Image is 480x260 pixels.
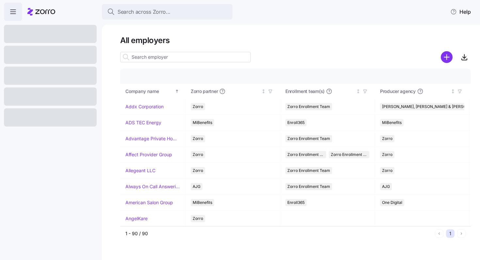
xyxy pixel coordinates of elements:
[193,183,200,190] span: AJG
[193,199,212,206] span: MiBenefits
[125,151,172,158] a: Affect Provider Group
[193,103,203,110] span: Zorro
[125,88,174,95] div: Company name
[193,215,203,222] span: Zorro
[120,84,185,99] th: Company nameSorted ascending
[382,151,392,158] span: Zorro
[120,52,251,62] input: Search employer
[287,103,330,110] span: Zorro Enrollment Team
[125,167,155,174] a: Allegeant LLC
[193,167,203,174] span: Zorro
[380,88,416,95] span: Producer agency
[356,89,360,94] div: Not sorted
[287,119,305,126] span: Enroll365
[435,229,443,238] button: Previous page
[287,183,330,190] span: Zorro Enrollment Team
[125,119,161,126] a: ADS TEC Energy
[193,151,203,158] span: Zorro
[285,88,325,95] span: Enrollment team(s)
[125,135,180,142] a: Advantage Private Home Care
[375,84,470,99] th: Producer agencyNot sorted
[280,84,375,99] th: Enrollment team(s)Not sorted
[382,167,392,174] span: Zorro
[125,230,432,237] div: 1 - 90 / 90
[382,183,390,190] span: AJG
[382,199,402,206] span: One Digital
[191,88,218,95] span: Zorro partner
[185,84,280,99] th: Zorro partnerNot sorted
[261,89,266,94] div: Not sorted
[382,119,402,126] span: MiBenefits
[287,135,330,142] span: Zorro Enrollment Team
[287,199,305,206] span: Enroll365
[193,119,212,126] span: MiBenefits
[457,229,466,238] button: Next page
[193,135,203,142] span: Zorro
[382,135,392,142] span: Zorro
[445,5,476,18] button: Help
[287,151,324,158] span: Zorro Enrollment Team
[120,35,471,45] h1: All employers
[118,8,170,16] span: Search across Zorro...
[441,51,453,63] svg: add icon
[331,151,368,158] span: Zorro Enrollment Experts
[450,8,471,16] span: Help
[451,89,455,94] div: Not sorted
[175,89,179,94] div: Sorted ascending
[287,167,330,174] span: Zorro Enrollment Team
[102,4,232,20] button: Search across Zorro...
[125,103,164,110] a: Addx Corporation
[125,199,173,206] a: American Salon Group
[125,215,148,222] a: AngelKare
[125,183,180,190] a: Always On Call Answering Service
[446,229,455,238] button: 1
